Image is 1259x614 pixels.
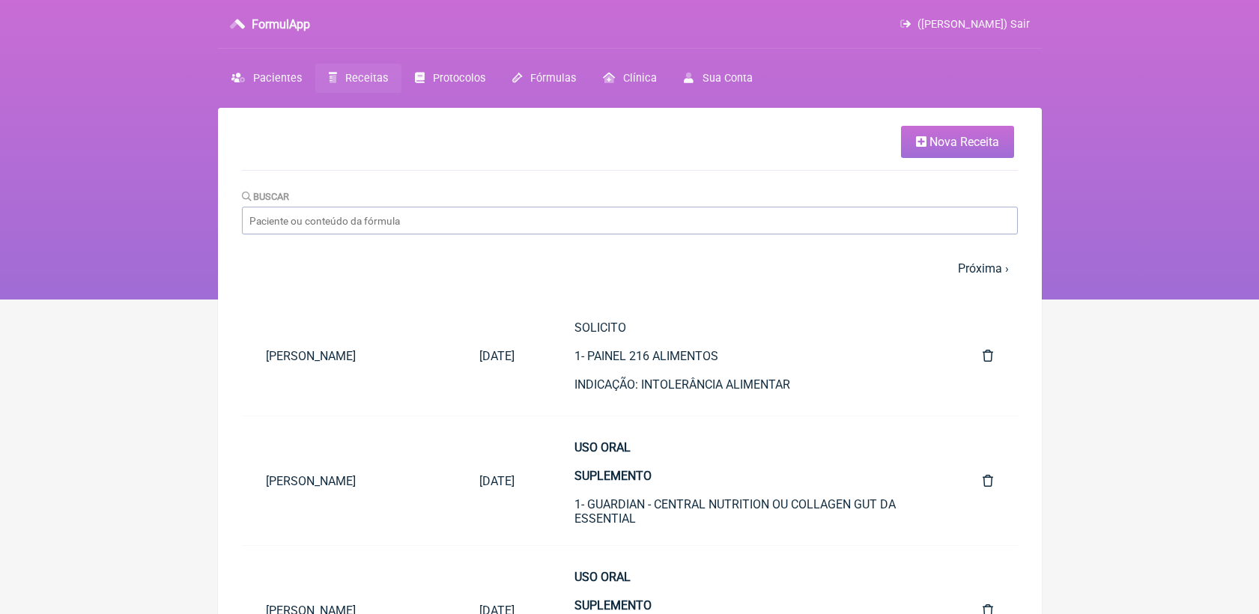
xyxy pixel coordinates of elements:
[401,64,499,93] a: Protocolos
[530,72,576,85] span: Fórmulas
[703,72,753,85] span: Sua Conta
[900,18,1029,31] a: ([PERSON_NAME]) Sair
[670,64,765,93] a: Sua Conta
[550,428,947,533] a: USO ORALSUPLEMENTO1- GUARDIAN - CENTRAL NUTRITION OU COLLAGEN GUT DA ESSENTIALTOMAR 1 SACHE PELA ...
[574,570,652,613] strong: USO ORAL SUPLEMENTO
[242,191,290,202] label: Buscar
[315,64,401,93] a: Receitas
[574,440,652,483] strong: USO ORAL SUPLEMENTO
[345,72,388,85] span: Receitas
[917,18,1030,31] span: ([PERSON_NAME]) Sair
[574,320,923,392] div: SOLICITO 1- PAINEL 216 ALIMENTOS INDICAÇÃO: INTOLERÂNCIA ALIMENTAR
[901,126,1014,158] a: Nova Receita
[499,64,589,93] a: Fórmulas
[242,207,1018,234] input: Paciente ou conteúdo da fórmula
[623,72,657,85] span: Clínica
[218,64,315,93] a: Pacientes
[574,440,923,554] div: 1- GUARDIAN - CENTRAL NUTRITION OU COLLAGEN GUT DA ESSENTIAL TOMAR 1 SACHE PELA MANHÃ EM [GEOGRAP...
[242,252,1018,285] nav: pager
[242,462,455,500] a: [PERSON_NAME]
[242,337,455,375] a: [PERSON_NAME]
[253,72,302,85] span: Pacientes
[958,261,1009,276] a: Próxima ›
[252,17,310,31] h3: FormulApp
[929,135,999,149] span: Nova Receita
[433,72,485,85] span: Protocolos
[550,308,947,404] a: SOLICITO1- PAINEL 216 ALIMENTOSINDICAÇÃO: INTOLERÂNCIA ALIMENTAR
[589,64,670,93] a: Clínica
[455,337,539,375] a: [DATE]
[455,462,539,500] a: [DATE]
